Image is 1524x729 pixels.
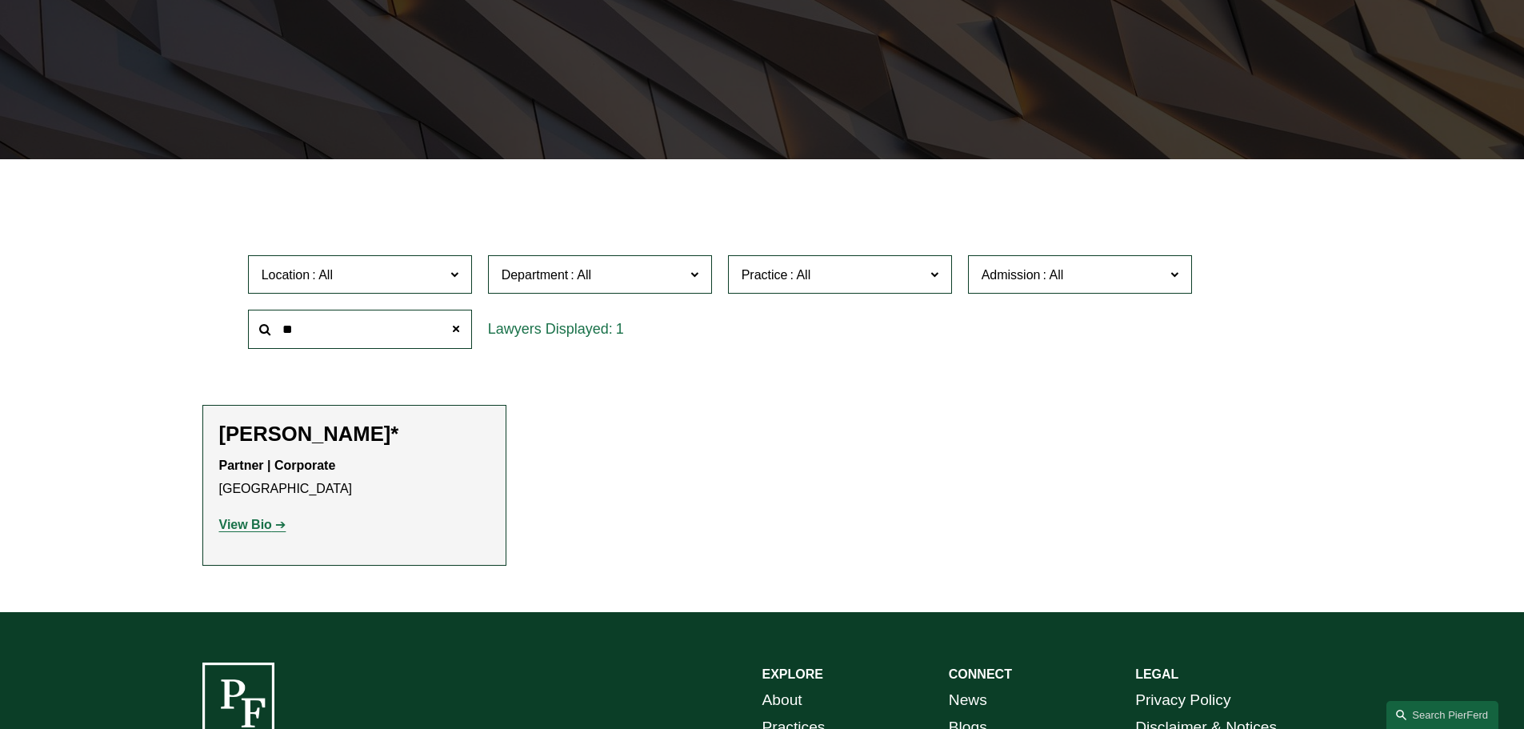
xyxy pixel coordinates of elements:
[616,321,624,337] span: 1
[1135,687,1230,715] a: Privacy Policy
[949,687,987,715] a: News
[1135,667,1178,681] strong: LEGAL
[982,268,1041,282] span: Admission
[502,268,569,282] span: Department
[219,459,336,472] strong: Partner | Corporate
[762,667,823,681] strong: EXPLORE
[262,268,310,282] span: Location
[949,667,1012,681] strong: CONNECT
[219,455,490,501] p: [GEOGRAPHIC_DATA]
[762,687,802,715] a: About
[219,518,286,531] a: View Bio
[219,518,272,531] strong: View Bio
[1386,701,1498,729] a: Search this site
[219,422,490,447] h2: [PERSON_NAME]*
[742,268,788,282] span: Practice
